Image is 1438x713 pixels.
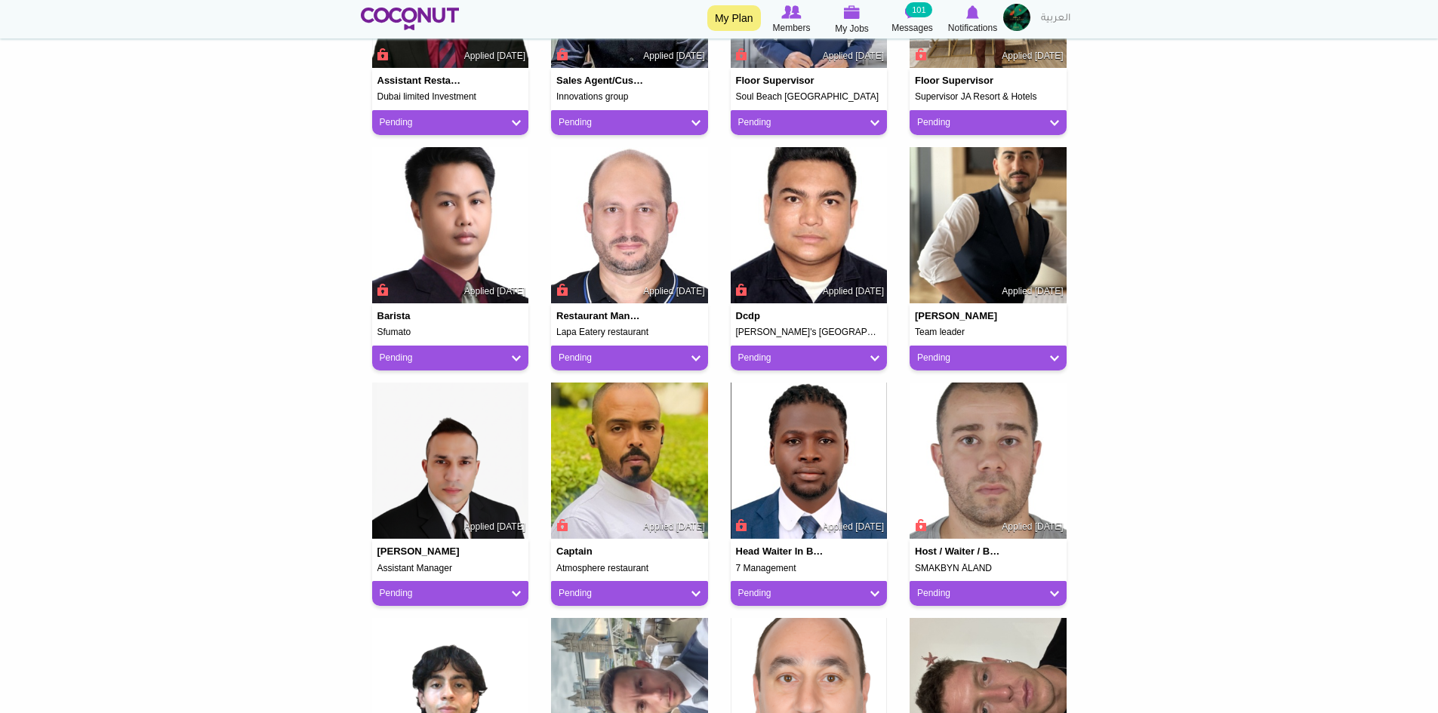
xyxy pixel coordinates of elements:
[556,327,703,337] h5: Lapa Eatery restaurant
[731,383,888,539] img: Mohammad Sserwanja's picture
[915,546,1002,557] h4: Host / Waiter / Bartender
[736,92,882,102] h5: Soul Beach [GEOGRAPHIC_DATA]
[910,147,1067,304] img: Ayman Lachgar's picture
[554,282,568,297] span: Connect to Unlock the Profile
[380,587,522,600] a: Pending
[377,327,524,337] h5: Sfumato
[917,587,1059,600] a: Pending
[377,92,524,102] h5: Dubai limited Investment
[882,4,943,35] a: Messages Messages 101
[375,47,389,62] span: Connect to Unlock the Profile
[375,282,389,297] span: Connect to Unlock the Profile
[559,116,701,129] a: Pending
[554,47,568,62] span: Connect to Unlock the Profile
[781,5,801,19] img: Browse Members
[551,147,708,304] img: Viken Issa's picture
[551,383,708,539] img: Ibrahim Ramadan's picture
[559,352,701,364] a: Pending
[361,8,460,30] img: Home
[734,518,747,533] span: Connect to Unlock the Profile
[966,5,979,19] img: Notifications
[913,518,926,533] span: Connect to Unlock the Profile
[917,116,1059,129] a: Pending
[915,564,1061,573] h5: SMAKBYN ÅLAND
[372,383,529,539] img: Arsalan Malik's picture
[906,2,931,17] small: 101
[734,47,747,62] span: Connect to Unlock the Profile
[736,564,882,573] h5: 7 Management
[738,116,880,129] a: Pending
[556,311,644,321] h4: Restaurant Manager
[1033,4,1078,34] a: العربية
[822,4,882,36] a: My Jobs My Jobs
[377,75,465,86] h4: Assistant Restaurant Manager
[554,518,568,533] span: Connect to Unlock the Profile
[943,4,1003,35] a: Notifications Notifications
[736,311,824,321] h4: Dcdp
[905,5,920,19] img: Messages
[910,383,1067,539] img: Igor Milic's picture
[556,564,703,573] h5: Atmosphere restaurant
[948,20,997,35] span: Notifications
[736,327,882,337] h5: [PERSON_NAME]'s [GEOGRAPHIC_DATA]
[762,4,822,35] a: Browse Members Members
[707,5,761,31] a: My Plan
[734,282,747,297] span: Connect to Unlock the Profile
[372,147,529,304] img: Michael Bautista's picture
[915,311,1002,321] h4: [PERSON_NAME]
[377,564,524,573] h5: Assistant Manager
[380,352,522,364] a: Pending
[731,147,888,304] img: Deepak Kumar's picture
[844,5,861,19] img: My Jobs
[913,47,926,62] span: Connect to Unlock the Profile
[738,352,880,364] a: Pending
[915,92,1061,102] h5: Supervisor JA Resort & Hotels
[738,587,880,600] a: Pending
[917,352,1059,364] a: Pending
[556,75,644,86] h4: Sales agent/customer support specialist
[736,75,824,86] h4: Floor Supervisor
[915,75,1002,86] h4: Floor Supervisor
[556,92,703,102] h5: Innovations group
[556,546,644,557] h4: Captain
[915,327,1061,337] h5: Team leader
[835,21,869,36] span: My Jobs
[736,546,824,557] h4: Head Waiter in black flamingo restaurant
[377,546,465,557] h4: [PERSON_NAME]
[891,20,933,35] span: Messages
[772,20,810,35] span: Members
[380,116,522,129] a: Pending
[377,311,465,321] h4: barista
[559,587,701,600] a: Pending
